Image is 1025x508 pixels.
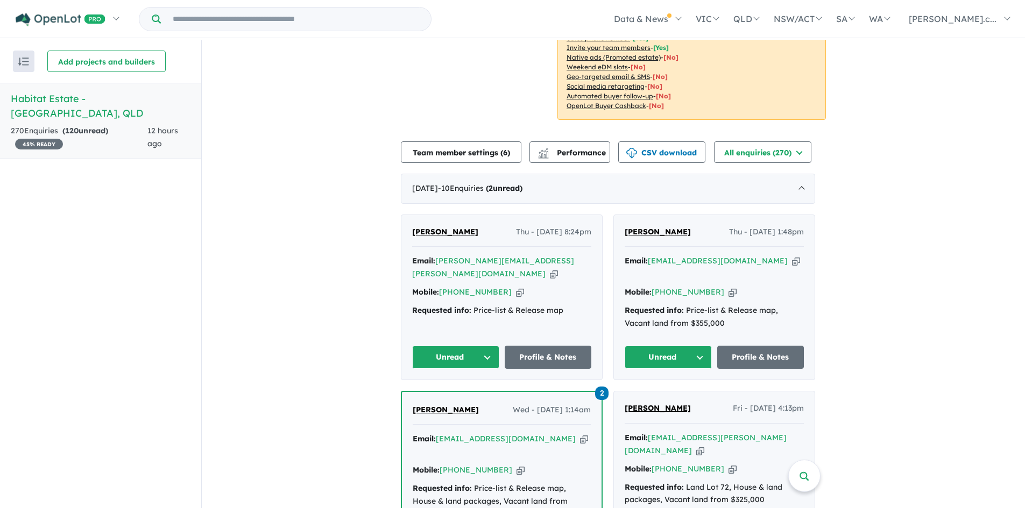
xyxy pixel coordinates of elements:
button: Copy [517,464,525,476]
img: line-chart.svg [539,148,548,154]
button: CSV download [618,141,705,163]
u: Social media retargeting [567,82,645,90]
div: 270 Enquir ies [11,125,147,151]
a: [PHONE_NUMBER] [440,465,512,475]
strong: Email: [413,434,436,443]
button: Unread [625,346,712,369]
span: [PERSON_NAME] [412,227,478,237]
span: [ Yes ] [653,44,669,52]
span: 2 [489,183,493,193]
span: - 10 Enquir ies [438,183,522,193]
input: Try estate name, suburb, builder or developer [163,8,429,31]
span: 45 % READY [15,139,63,149]
button: Copy [516,287,524,298]
a: [PHONE_NUMBER] [652,287,724,297]
strong: ( unread) [486,183,522,193]
u: Sales phone number [567,34,630,42]
span: [No] [631,63,646,71]
div: Price-list & Release map, Vacant land from $355,000 [625,304,804,330]
a: 2 [595,385,609,399]
button: Unread [412,346,499,369]
span: [PERSON_NAME] [625,403,691,413]
h5: Habitat Estate - [GEOGRAPHIC_DATA] , QLD [11,91,190,120]
span: [No] [653,73,668,81]
strong: Mobile: [625,464,652,474]
a: Profile & Notes [717,346,804,369]
a: [PERSON_NAME] [625,402,691,415]
strong: Email: [625,256,648,266]
strong: Requested info: [625,305,684,315]
button: Performance [529,141,610,163]
span: 2 [595,387,609,400]
img: download icon [626,148,637,159]
strong: Requested info: [412,305,471,315]
button: Copy [729,463,737,475]
strong: Mobile: [625,287,652,297]
strong: Email: [625,433,648,442]
button: Copy [729,287,737,298]
span: [No] [647,82,662,90]
u: Native ads (Promoted estate) [567,53,661,61]
button: Copy [550,268,558,280]
button: All enquiries (270) [714,141,811,163]
u: Geo-targeted email & SMS [567,73,650,81]
a: [PERSON_NAME][EMAIL_ADDRESS][PERSON_NAME][DOMAIN_NAME] [412,256,574,278]
u: Invite your team members [567,44,651,52]
span: 12 hours ago [147,126,178,148]
span: 6 [503,148,507,158]
div: [DATE] [401,174,815,204]
strong: Mobile: [413,465,440,475]
a: [PERSON_NAME] [413,404,479,417]
span: Thu - [DATE] 1:48pm [729,226,804,239]
a: [PERSON_NAME] [412,226,478,239]
button: Copy [792,255,800,267]
button: Copy [580,433,588,445]
a: [EMAIL_ADDRESS][DOMAIN_NAME] [648,256,788,266]
span: [PERSON_NAME] [413,405,479,414]
span: Wed - [DATE] 1:14am [513,404,591,417]
span: Fri - [DATE] 4:13pm [733,402,804,415]
div: Price-list & Release map [412,304,591,317]
strong: Requested info: [625,482,684,492]
img: sort.svg [18,58,29,66]
span: [No] [649,102,664,110]
a: [PHONE_NUMBER] [439,287,512,297]
strong: Mobile: [412,287,439,297]
a: [PERSON_NAME] [625,226,691,239]
a: [EMAIL_ADDRESS][DOMAIN_NAME] [436,434,576,443]
u: Automated buyer follow-up [567,92,653,100]
div: Land Lot 72, House & land packages, Vacant land from $325,000 [625,481,804,507]
a: Profile & Notes [505,346,592,369]
span: [No] [656,92,671,100]
strong: ( unread) [62,126,108,135]
button: Add projects and builders [47,51,166,72]
strong: Email: [412,256,435,266]
button: Copy [696,445,704,456]
span: Thu - [DATE] 8:24pm [516,226,591,239]
button: Team member settings (6) [401,141,521,163]
span: Performance [540,148,606,158]
img: bar-chart.svg [538,151,549,158]
u: OpenLot Buyer Cashback [567,102,646,110]
span: [PERSON_NAME].c... [909,13,996,24]
a: [EMAIL_ADDRESS][PERSON_NAME][DOMAIN_NAME] [625,433,787,455]
u: Weekend eDM slots [567,63,628,71]
a: [PHONE_NUMBER] [652,464,724,474]
strong: Requested info: [413,483,472,493]
span: [PERSON_NAME] [625,227,691,237]
span: [No] [663,53,678,61]
img: Openlot PRO Logo White [16,13,105,26]
span: 120 [65,126,79,135]
span: [ Yes ] [633,34,648,42]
